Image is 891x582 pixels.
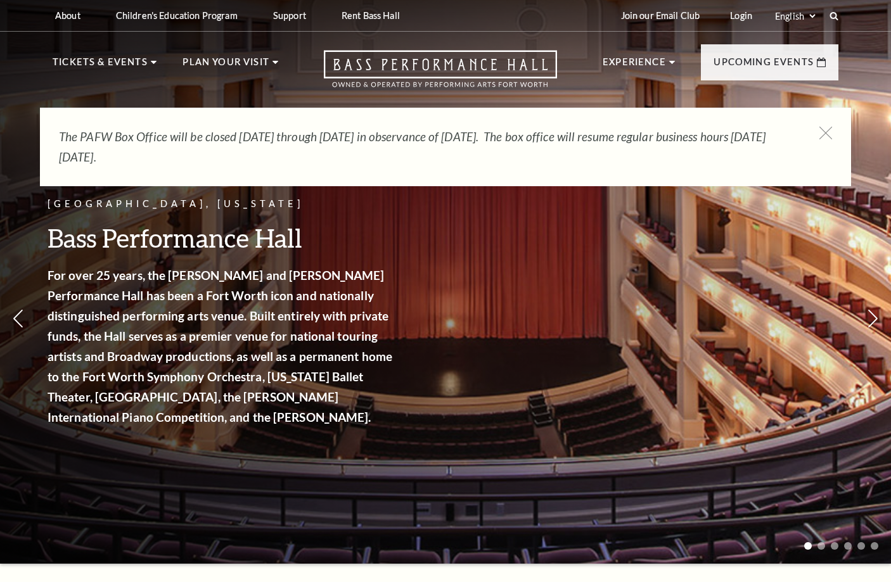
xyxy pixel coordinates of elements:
p: [GEOGRAPHIC_DATA], [US_STATE] [48,196,396,212]
p: Experience [603,54,666,77]
select: Select: [772,10,817,22]
p: Upcoming Events [714,54,814,77]
p: Plan Your Visit [183,54,269,77]
p: Support [273,10,306,21]
p: Tickets & Events [53,54,148,77]
p: Children's Education Program [116,10,238,21]
p: Rent Bass Hall [342,10,400,21]
h3: Bass Performance Hall [48,222,396,254]
p: About [55,10,80,21]
strong: For over 25 years, the [PERSON_NAME] and [PERSON_NAME] Performance Hall has been a Fort Worth ico... [48,268,392,424]
em: The PAFW Box Office will be closed [DATE] through [DATE] in observance of [DATE]. The box office ... [59,129,766,164]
